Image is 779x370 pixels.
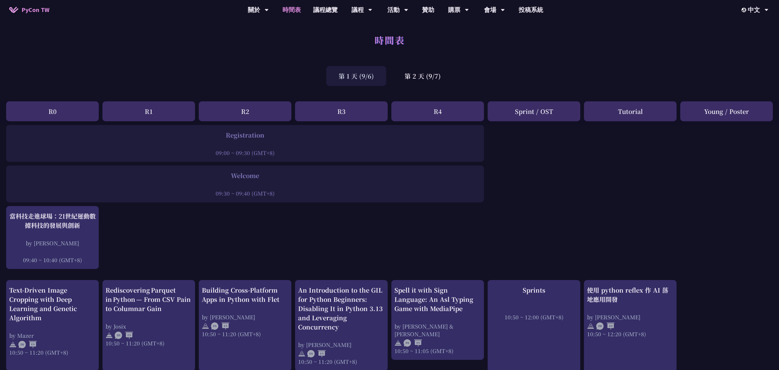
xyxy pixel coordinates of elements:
div: R4 [391,101,484,121]
div: 09:40 ~ 10:40 (GMT+8) [9,256,96,264]
img: svg+xml;base64,PHN2ZyB4bWxucz0iaHR0cDovL3d3dy53My5vcmcvMjAwMC9zdmciIHdpZHRoPSIyNCIgaGVpZ2h0PSIyNC... [298,350,305,357]
div: Sprint / OST [488,101,580,121]
img: Home icon of PyCon TW 2025 [9,7,18,13]
div: 使用 python reflex 作 AI 落地應用開發 [587,286,673,304]
h1: 時間表 [374,31,405,49]
a: Building Cross-Platform Apps in Python with Flet by [PERSON_NAME] 10:50 ~ 11:20 (GMT+8) [202,286,288,366]
img: svg+xml;base64,PHN2ZyB4bWxucz0iaHR0cDovL3d3dy53My5vcmcvMjAwMC9zdmciIHdpZHRoPSIyNCIgaGVpZ2h0PSIyNC... [587,322,594,330]
div: 第 2 天 (9/7) [392,66,453,86]
div: R3 [295,101,388,121]
div: 當科技走進球場：21世紀運動數據科技的發展與創新 [9,212,96,230]
div: Young / Poster [680,101,773,121]
a: Rediscovering Parquet in Python — From CSV Pain to Columnar Gain by Josix 10:50 ~ 11:20 (GMT+8) [106,286,192,366]
div: 10:50 ~ 11:20 (GMT+8) [9,349,96,356]
img: ENEN.5a408d1.svg [307,350,326,357]
div: 10:50 ~ 11:05 (GMT+8) [394,347,481,355]
div: Rediscovering Parquet in Python — From CSV Pain to Columnar Gain [106,286,192,313]
div: by [PERSON_NAME] [202,313,288,321]
img: svg+xml;base64,PHN2ZyB4bWxucz0iaHR0cDovL3d3dy53My5vcmcvMjAwMC9zdmciIHdpZHRoPSIyNCIgaGVpZ2h0PSIyNC... [9,341,17,348]
div: 09:00 ~ 09:30 (GMT+8) [9,149,481,157]
div: by [PERSON_NAME] [9,239,96,247]
img: ZHZH.38617ef.svg [596,322,615,330]
div: by [PERSON_NAME] & [PERSON_NAME] [394,322,481,338]
img: Locale Icon [742,8,748,12]
img: svg+xml;base64,PHN2ZyB4bWxucz0iaHR0cDovL3d3dy53My5vcmcvMjAwMC9zdmciIHdpZHRoPSIyNCIgaGVpZ2h0PSIyNC... [202,322,209,330]
div: Text-Driven Image Cropping with Deep Learning and Genetic Algorithm [9,286,96,322]
a: An Introduction to the GIL for Python Beginners: Disabling It in Python 3.13 and Leveraging Concu... [298,286,385,366]
div: Spell it with Sign Language: An Asl Typing Game with MediaPipe [394,286,481,313]
a: PyCon TW [3,2,56,18]
div: by [PERSON_NAME] [298,341,385,349]
div: Building Cross-Platform Apps in Python with Flet [202,286,288,304]
div: R1 [102,101,195,121]
img: svg+xml;base64,PHN2ZyB4bWxucz0iaHR0cDovL3d3dy53My5vcmcvMjAwMC9zdmciIHdpZHRoPSIyNCIgaGVpZ2h0PSIyNC... [106,332,113,339]
div: An Introduction to the GIL for Python Beginners: Disabling It in Python 3.13 and Leveraging Concu... [298,286,385,332]
a: Spell it with Sign Language: An Asl Typing Game with MediaPipe by [PERSON_NAME] & [PERSON_NAME] 1... [394,286,481,355]
div: 10:50 ~ 11:20 (GMT+8) [106,339,192,347]
a: 當科技走進球場：21世紀運動數據科技的發展與創新 by [PERSON_NAME] 09:40 ~ 10:40 (GMT+8) [9,212,96,264]
div: 10:50 ~ 11:20 (GMT+8) [202,330,288,338]
div: Tutorial [584,101,677,121]
img: ENEN.5a408d1.svg [404,339,422,347]
div: 09:30 ~ 09:40 (GMT+8) [9,189,481,197]
div: by Josix [106,322,192,330]
div: 第 1 天 (9/6) [326,66,386,86]
img: svg+xml;base64,PHN2ZyB4bWxucz0iaHR0cDovL3d3dy53My5vcmcvMjAwMC9zdmciIHdpZHRoPSIyNCIgaGVpZ2h0PSIyNC... [394,339,402,347]
div: 10:50 ~ 12:20 (GMT+8) [587,330,673,338]
div: 10:50 ~ 11:20 (GMT+8) [298,358,385,365]
div: by [PERSON_NAME] [587,313,673,321]
div: Welcome [9,171,481,180]
img: ENEN.5a408d1.svg [211,322,229,330]
div: Sprints [491,286,577,295]
img: ZHEN.371966e.svg [18,341,37,348]
div: by Mazer [9,332,96,339]
div: 10:50 ~ 12:00 (GMT+8) [491,313,577,321]
a: Text-Driven Image Cropping with Deep Learning and Genetic Algorithm by Mazer 10:50 ~ 11:20 (GMT+8) [9,286,96,366]
div: R0 [6,101,99,121]
div: R2 [199,101,291,121]
img: ZHEN.371966e.svg [115,332,133,339]
span: PyCon TW [21,5,49,14]
div: Registration [9,130,481,140]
